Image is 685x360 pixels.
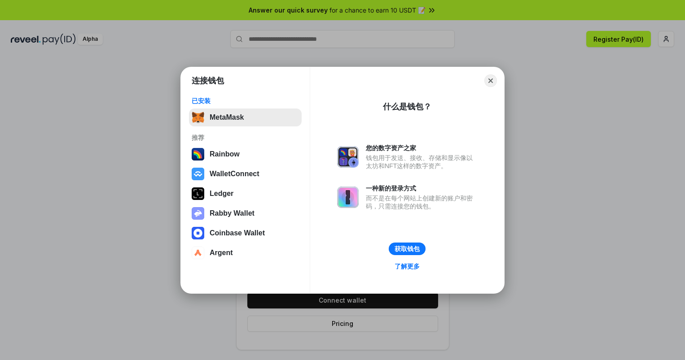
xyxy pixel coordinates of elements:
button: Coinbase Wallet [189,224,302,242]
div: Rainbow [210,150,240,158]
div: Rabby Wallet [210,209,255,217]
div: Ledger [210,190,233,198]
div: Coinbase Wallet [210,229,265,237]
div: 推荐 [192,134,299,142]
img: svg+xml,%3Csvg%20xmlns%3D%22http%3A%2F%2Fwww.w3.org%2F2000%2Fsvg%22%20fill%3D%22none%22%20viewBox... [337,146,359,168]
div: 钱包用于发送、接收、存储和显示像以太坊和NFT这样的数字资产。 [366,154,477,170]
div: 已安装 [192,97,299,105]
button: Argent [189,244,302,262]
img: svg+xml,%3Csvg%20width%3D%22120%22%20height%3D%22120%22%20viewBox%3D%220%200%20120%20120%22%20fil... [192,148,204,160]
img: svg+xml,%3Csvg%20fill%3D%22none%22%20height%3D%2233%22%20viewBox%3D%220%200%2035%2033%22%20width%... [192,111,204,124]
h1: 连接钱包 [192,75,224,86]
button: 获取钱包 [389,243,426,255]
div: MetaMask [210,113,244,121]
div: 而不是在每个网站上创建新的账户和密码，只需连接您的钱包。 [366,194,477,210]
button: Rabby Wallet [189,204,302,222]
div: 获取钱包 [395,245,420,253]
div: 了解更多 [395,262,420,270]
img: svg+xml,%3Csvg%20xmlns%3D%22http%3A%2F%2Fwww.w3.org%2F2000%2Fsvg%22%20width%3D%2228%22%20height%3... [192,187,204,200]
div: Argent [210,249,233,257]
img: svg+xml,%3Csvg%20xmlns%3D%22http%3A%2F%2Fwww.w3.org%2F2000%2Fsvg%22%20fill%3D%22none%22%20viewBox... [337,187,359,208]
img: svg+xml,%3Csvg%20width%3D%2228%22%20height%3D%2228%22%20viewBox%3D%220%200%2028%2028%22%20fill%3D... [192,168,204,180]
button: Close [484,74,497,87]
button: MetaMask [189,108,302,126]
button: Rainbow [189,145,302,163]
div: 您的数字资产之家 [366,144,477,152]
img: svg+xml,%3Csvg%20width%3D%2228%22%20height%3D%2228%22%20viewBox%3D%220%200%2028%2028%22%20fill%3D... [192,227,204,239]
div: WalletConnect [210,170,259,178]
div: 什么是钱包？ [383,101,431,112]
button: Ledger [189,185,302,203]
div: 一种新的登录方式 [366,184,477,192]
img: svg+xml,%3Csvg%20xmlns%3D%22http%3A%2F%2Fwww.w3.org%2F2000%2Fsvg%22%20fill%3D%22none%22%20viewBox... [192,207,204,220]
img: svg+xml,%3Csvg%20width%3D%2228%22%20height%3D%2228%22%20viewBox%3D%220%200%2028%2028%22%20fill%3D... [192,247,204,259]
button: WalletConnect [189,165,302,183]
a: 了解更多 [389,260,425,272]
